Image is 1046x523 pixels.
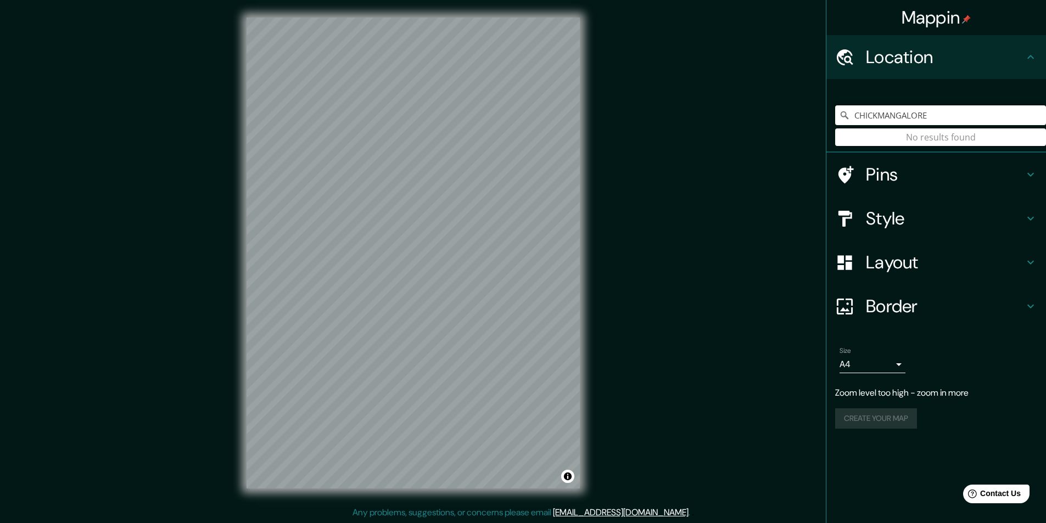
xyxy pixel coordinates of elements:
[553,507,689,518] a: [EMAIL_ADDRESS][DOMAIN_NAME]
[826,153,1046,196] div: Pins
[692,506,694,519] div: .
[247,18,580,488] canvas: Map
[840,356,905,373] div: A4
[353,506,690,519] p: Any problems, suggestions, or concerns please email .
[826,196,1046,240] div: Style
[866,295,1024,317] h4: Border
[835,128,1046,146] div: No results found
[866,251,1024,273] h4: Layout
[835,105,1046,125] input: Pick your city or area
[902,7,971,29] h4: Mappin
[866,207,1024,229] h4: Style
[962,15,971,24] img: pin-icon.png
[826,35,1046,79] div: Location
[826,240,1046,284] div: Layout
[690,506,692,519] div: .
[866,164,1024,185] h4: Pins
[835,386,1037,400] p: Zoom level too high - zoom in more
[840,346,851,356] label: Size
[948,480,1034,511] iframe: Help widget launcher
[561,470,574,483] button: Toggle attribution
[826,284,1046,328] div: Border
[866,46,1024,68] h4: Location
